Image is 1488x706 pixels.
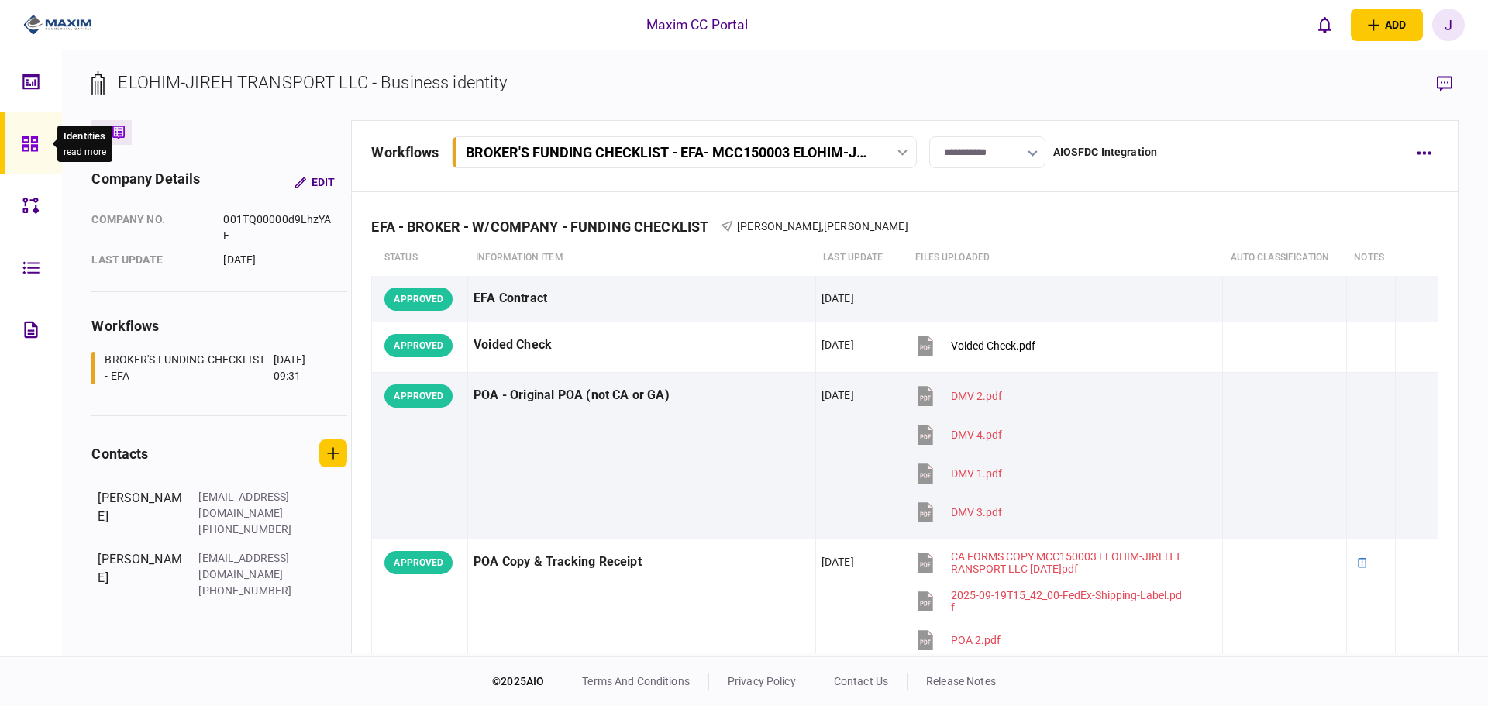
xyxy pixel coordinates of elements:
[646,15,749,35] div: Maxim CC Portal
[384,288,453,311] div: APPROVED
[914,584,1185,618] button: 2025-09-19T15_42_00-FedEx-Shipping-Label.pdf
[91,252,208,268] div: last update
[821,387,854,403] div: [DATE]
[815,240,908,276] th: last update
[914,494,1002,529] button: DMV 3.pdf
[64,129,106,144] div: Identities
[384,334,453,357] div: APPROVED
[1053,144,1158,160] div: AIOSFDC Integration
[282,168,347,196] button: Edit
[452,136,917,168] button: BROKER'S FUNDING CHECKLIST - EFA- MCC150003 ELOHIM-JIREH TRANSPORT LLC
[914,622,1001,657] button: POA 2.pdf
[824,220,908,232] span: [PERSON_NAME]
[1432,9,1465,41] button: J
[23,13,92,36] img: client company logo
[474,328,810,363] div: Voided Check
[492,673,563,690] div: © 2025 AIO
[728,675,796,687] a: privacy policy
[951,390,1002,402] div: DMV 2.pdf
[384,551,453,574] div: APPROVED
[914,456,1002,491] button: DMV 1.pdf
[951,634,1001,646] div: POA 2.pdf
[914,378,1002,413] button: DMV 2.pdf
[951,506,1002,518] div: DMV 3.pdf
[198,489,299,522] div: [EMAIL_ADDRESS][DOMAIN_NAME]
[91,212,208,244] div: company no.
[118,70,507,95] div: ELOHIM-JIREH TRANSPORT LLC - Business identity
[821,337,854,353] div: [DATE]
[468,240,816,276] th: Information item
[91,168,200,196] div: company details
[834,675,888,687] a: contact us
[274,352,329,384] div: [DATE] 09:31
[64,146,106,157] button: read more
[951,429,1002,441] div: DMV 4.pdf
[914,328,1035,363] button: Voided Check.pdf
[372,240,468,276] th: status
[737,220,821,232] span: [PERSON_NAME]
[198,550,299,583] div: [EMAIL_ADDRESS][DOMAIN_NAME]
[908,240,1222,276] th: Files uploaded
[951,339,1035,352] div: Voided Check.pdf
[1351,9,1423,41] button: open adding identity options
[821,220,824,232] span: ,
[951,467,1002,480] div: DMV 1.pdf
[98,489,183,538] div: [PERSON_NAME]
[371,219,721,235] div: EFA - BROKER - W/COMPANY - FUNDING CHECKLIST
[821,554,854,570] div: [DATE]
[951,550,1185,575] div: CA FORMS COPY MCC150003 ELOHIM-JIREH TRANSPORT LLC 2025.08.15.pdf
[198,583,299,599] div: [PHONE_NUMBER]
[474,281,810,316] div: EFA Contract
[105,352,269,384] div: BROKER'S FUNDING CHECKLIST - EFA
[198,522,299,538] div: [PHONE_NUMBER]
[926,675,996,687] a: release notes
[821,291,854,306] div: [DATE]
[914,545,1185,580] button: CA FORMS COPY MCC150003 ELOHIM-JIREH TRANSPORT LLC 2025.08.15.pdf
[91,443,148,464] div: contacts
[91,352,328,384] a: BROKER'S FUNDING CHECKLIST - EFA[DATE] 09:31
[371,142,439,163] div: workflows
[1346,240,1396,276] th: notes
[384,384,453,408] div: APPROVED
[474,378,810,413] div: POA - Original POA (not CA or GA)
[223,212,336,244] div: 001TQ00000d9LhzYAE
[98,550,183,599] div: [PERSON_NAME]
[582,675,690,687] a: terms and conditions
[1223,240,1347,276] th: auto classification
[914,417,1002,452] button: DMV 4.pdf
[1309,9,1342,41] button: open notifications list
[466,144,870,160] div: BROKER'S FUNDING CHECKLIST - EFA - MCC150003 ELOHIM-JIREH TRANSPORT LLC
[223,252,336,268] div: [DATE]
[474,545,810,580] div: POA Copy & Tracking Receipt
[91,315,347,336] div: workflows
[951,589,1185,614] div: 2025-09-19T15_42_00-FedEx-Shipping-Label.pdf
